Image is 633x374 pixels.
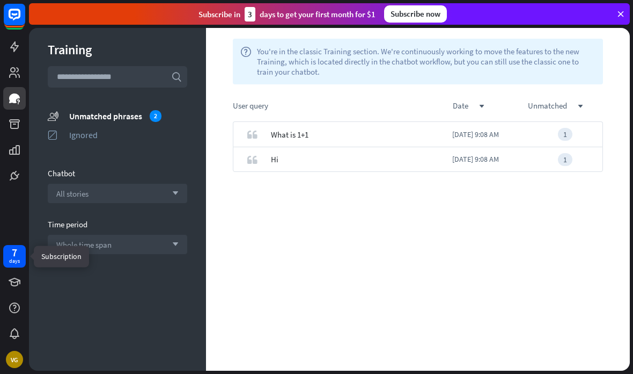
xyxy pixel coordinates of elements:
[247,154,257,165] i: quote
[167,190,179,197] i: arrow_down
[578,104,583,109] i: down
[150,110,161,122] div: 2
[69,110,187,122] div: Unmatched phrases
[171,71,182,82] i: search
[48,41,187,58] div: Training
[479,104,484,109] i: down
[245,7,255,21] div: 3
[452,122,527,147] div: [DATE] 9:08 AM
[384,5,447,23] div: Subscribe now
[271,147,278,172] span: Hi
[48,130,58,140] i: ignored
[247,129,257,140] i: quote
[12,248,17,257] div: 7
[56,240,112,250] span: Whole time span
[48,219,187,229] div: Time period
[9,257,20,265] div: days
[198,7,376,21] div: Subscribe in days to get your first month for $1
[56,189,89,199] span: All stories
[240,46,252,77] i: help
[528,100,603,111] div: unmatched
[48,110,58,121] i: unmatched_phrases
[167,241,179,248] i: arrow_down
[558,153,572,166] div: 1
[233,100,453,111] div: User query
[48,168,187,178] div: Chatbot
[271,122,308,147] span: What is 1+1
[3,245,26,268] a: 7 days
[69,130,187,140] div: Ignored
[6,351,23,368] div: VG
[452,147,527,172] div: [DATE] 9:08 AM
[558,128,572,141] div: 1
[257,46,595,77] span: You're in the classic Training section. We're continuously working to move the features to the ne...
[453,100,528,111] div: date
